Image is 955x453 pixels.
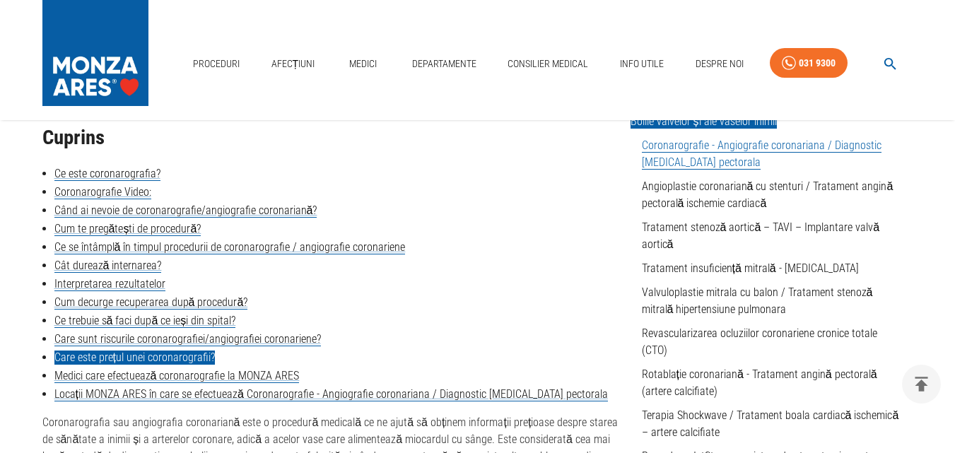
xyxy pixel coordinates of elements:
[54,167,160,181] a: Ce este coronarografia?
[187,49,245,78] a: Proceduri
[341,49,386,78] a: Medici
[631,114,777,129] span: Bolile valvelor și ale vaselor inimii
[54,240,406,254] a: Ce se întâmplă în timpul procedurii de coronarografie / angiografie coronariene
[54,314,236,328] a: Ce trebuie să faci după ce ieși din spital?
[642,326,877,357] a: Revascularizarea ocluziilor coronariene cronice totale (CTO)
[406,49,482,78] a: Departamente
[54,295,248,310] a: Cum decurge recuperarea după procedură?
[266,49,321,78] a: Afecțiuni
[54,259,162,273] a: Cât durează internarea?
[642,180,894,210] a: Angioplastie coronariană cu stenturi / Tratament angină pectorală ischemie cardiacă
[54,369,300,383] a: Medici care efectuează coronarografie la MONZA ARES
[902,365,941,404] button: delete
[54,351,215,365] a: Care este prețul unei coronarografii?
[799,54,836,72] div: 031 9300
[54,332,321,346] a: Care sunt riscurile coronarografiei/angiografiei coronariene?
[502,49,594,78] a: Consilier Medical
[690,49,749,78] a: Despre Noi
[54,387,608,401] a: Locații MONZA ARES în care se efectuează Coronarografie - Angiografie coronariana / Diagnostic [M...
[54,185,151,199] a: Coronarografie Video:
[642,408,899,439] a: Terapia Shockwave / Tratament boala cardiacă ischemică – artere calcifiate
[54,222,201,236] a: Cum te pregătești de procedură?
[642,220,880,251] a: Tratament stenoză aortică – TAVI – Implantare valvă aortică
[54,204,317,218] a: Când ai nevoie de coronarografie/angiografie coronariană?
[642,139,881,170] a: Coronarografie - Angiografie coronariana / Diagnostic [MEDICAL_DATA] pectorala
[614,49,669,78] a: Info Utile
[642,261,859,275] a: Tratament insuficiență mitrală - [MEDICAL_DATA]
[42,127,619,149] h2: Cuprins
[54,277,165,291] a: Interpretarea rezultatelor
[770,48,848,78] a: 031 9300
[642,286,873,316] a: Valvuloplastie mitrala cu balon / Tratament stenoză mitrală hipertensiune pulmonara
[642,367,877,398] a: Rotablație coronariană - Tratament angină pectorală (artere calcifiate)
